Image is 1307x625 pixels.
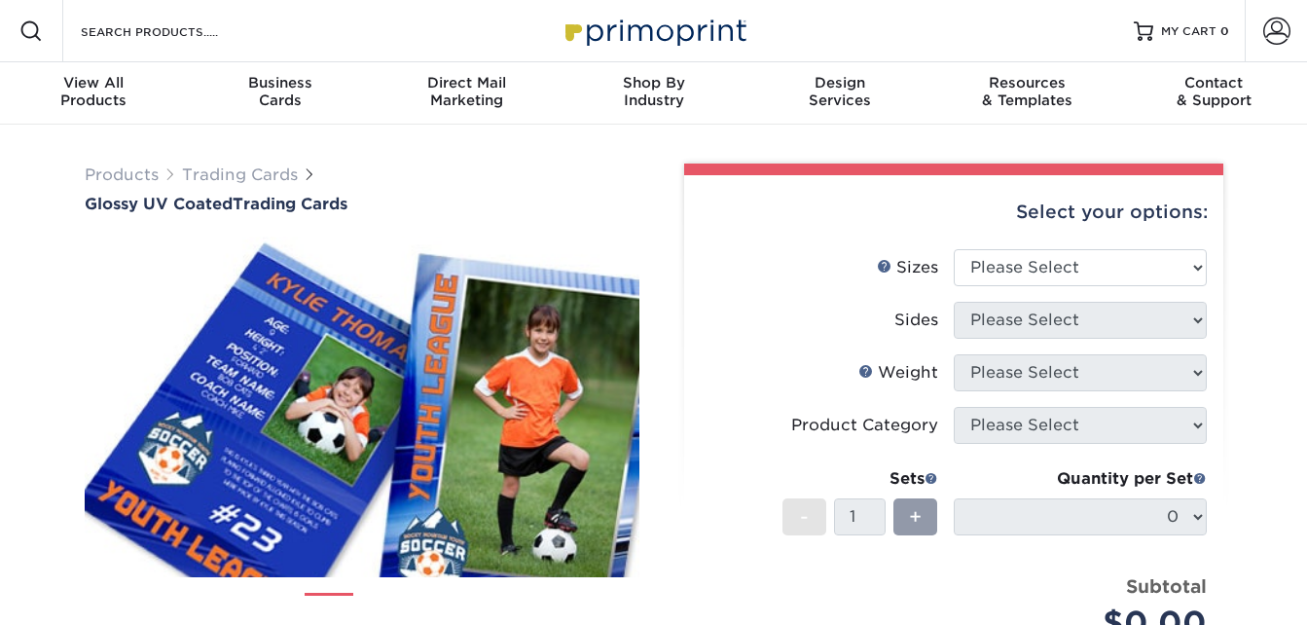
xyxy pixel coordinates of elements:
span: Glossy UV Coated [85,195,233,213]
div: Marketing [374,74,561,109]
a: Resources& Templates [933,62,1120,125]
div: Product Category [791,414,938,437]
span: Shop By [561,74,747,92]
a: Contact& Support [1120,62,1307,125]
div: Industry [561,74,747,109]
a: Trading Cards [182,165,298,184]
div: Select your options: [700,175,1208,249]
div: Cards [187,74,374,109]
span: Business [187,74,374,92]
input: SEARCH PRODUCTS..... [79,19,269,43]
a: Shop ByIndustry [561,62,747,125]
span: + [909,502,922,532]
span: Contact [1120,74,1307,92]
div: & Support [1120,74,1307,109]
div: Services [746,74,933,109]
div: & Templates [933,74,1120,109]
a: Products [85,165,159,184]
a: Glossy UV CoatedTrading Cards [85,195,639,213]
strong: Subtotal [1126,575,1207,597]
a: BusinessCards [187,62,374,125]
div: Sets [782,467,938,491]
span: MY CART [1161,23,1216,40]
div: Sides [894,309,938,332]
div: Quantity per Set [954,467,1207,491]
span: Resources [933,74,1120,92]
a: DesignServices [746,62,933,125]
span: 0 [1220,24,1229,38]
span: Direct Mail [374,74,561,92]
div: Sizes [877,256,938,279]
span: - [800,502,809,532]
img: Primoprint [557,10,751,52]
div: Weight [858,361,938,385]
span: Design [746,74,933,92]
img: Glossy UV Coated 01 [85,215,639,599]
h1: Trading Cards [85,195,639,213]
a: Direct MailMarketing [374,62,561,125]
